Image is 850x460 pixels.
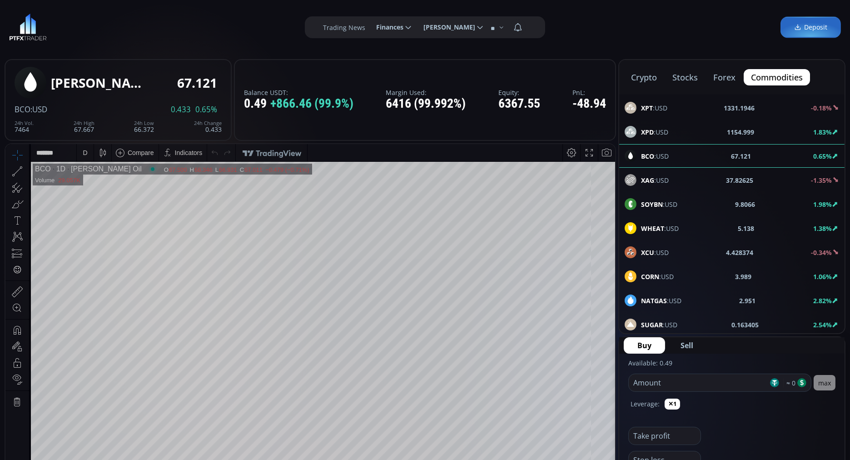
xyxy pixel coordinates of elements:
[813,296,832,305] b: 2.82%
[628,359,672,367] label: Available: 0.49
[194,120,222,126] div: 24h Change
[189,22,207,29] div: 68.346
[641,320,663,329] b: SUGAR
[562,361,575,378] div: Toggle Percentage
[665,69,705,85] button: stocks
[811,104,832,112] b: -0.18%
[641,296,681,305] span: :USD
[234,22,239,29] div: C
[171,105,191,114] span: 0.433
[572,97,606,111] div: -48.94
[641,272,659,281] b: CORN
[270,97,353,111] span: +866.46 (99.9%)
[641,104,653,112] b: XPT
[60,21,136,29] div: [PERSON_NAME] Oil
[738,224,754,233] b: 5.138
[641,272,674,281] span: :USD
[641,200,677,209] span: :USD
[417,18,475,36] span: [PERSON_NAME]
[593,366,605,373] div: auto
[503,361,553,378] button: 14:24:24 (UTC)
[9,14,47,41] img: LOGO
[732,320,759,330] b: 0.163405
[46,366,53,373] div: 1y
[578,366,587,373] div: log
[794,23,827,32] span: Deposit
[783,378,795,388] span: ≈ 0
[386,97,466,111] div: 6416 (99.992%)
[122,361,136,378] div: Go to
[8,121,15,130] div: 
[590,361,608,378] div: Toggle Auto Scale
[498,97,540,111] div: 6367.55
[74,120,94,126] div: 24h High
[77,5,82,12] div: D
[780,17,841,38] a: Deposit
[323,23,365,32] label: Trading News
[641,248,669,257] span: :USD
[641,200,663,209] b: SOYBN
[210,22,214,29] div: L
[169,5,197,12] div: Indicators
[641,176,654,185] b: XAG
[736,272,752,281] b: 3.989
[143,21,151,29] div: Market open
[624,69,664,85] button: crypto
[134,120,154,133] div: 66.372
[59,366,68,373] div: 3m
[33,366,40,373] div: 5y
[726,175,754,185] b: 37.82625
[727,127,755,137] b: 1154.999
[184,22,189,29] div: H
[30,21,45,29] div: BCO
[370,18,403,36] span: Finances
[641,128,654,136] b: XPD
[15,120,34,126] div: 24h Vol.
[30,33,49,40] div: Volume
[813,224,832,233] b: 1.38%
[164,22,182,29] div: 67.500
[159,22,164,29] div: O
[744,69,810,85] button: commodities
[811,176,832,185] b: -1.35%
[667,337,707,354] button: Sell
[724,103,755,113] b: 1331.1946
[74,120,94,133] div: 67.667
[244,97,353,111] div: 0.49
[74,366,83,373] div: 1m
[244,89,353,96] label: Balance USDT:
[706,69,743,85] button: forex
[498,89,540,96] label: Equity:
[641,296,667,305] b: NATGAS
[813,320,832,329] b: 2.54%
[15,120,34,133] div: 7464
[641,127,668,137] span: :USD
[681,340,693,351] span: Sell
[813,272,832,281] b: 1.06%
[134,120,154,126] div: 24h Low
[53,33,75,40] div: 29.057K
[813,128,832,136] b: 1.83%
[45,21,60,29] div: 1D
[21,340,25,352] div: Hide Drawings Toolbar
[194,120,222,133] div: 0.433
[736,200,756,209] b: 9.8066
[811,248,832,257] b: -0.34%
[641,224,664,233] b: WHEAT
[177,76,217,90] div: 67.121
[572,89,606,96] label: PnL:
[239,22,257,29] div: 67.011
[260,22,304,29] div: −0.479 (−0.71%)
[726,248,754,257] b: 4.428374
[51,76,142,90] div: [PERSON_NAME] Oil
[195,105,217,114] span: 0.65%
[103,366,110,373] div: 1d
[641,320,677,330] span: :USD
[624,337,665,354] button: Buy
[813,200,832,209] b: 1.98%
[665,399,680,410] button: ✕1
[637,340,651,351] span: Buy
[641,224,679,233] span: :USD
[739,296,756,305] b: 2.951
[122,5,149,12] div: Compare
